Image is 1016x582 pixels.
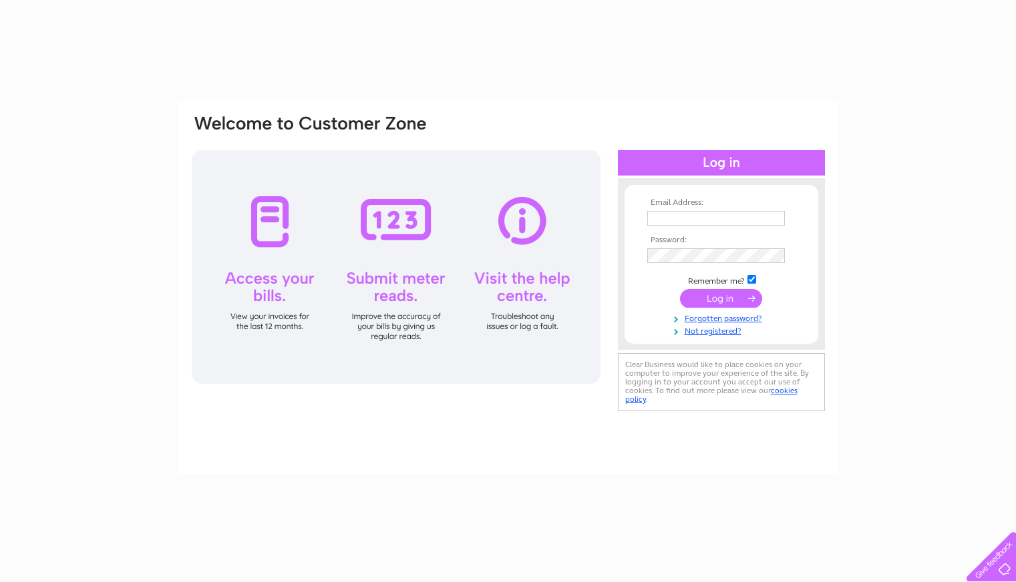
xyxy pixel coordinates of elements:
[647,324,799,336] a: Not registered?
[618,353,825,411] div: Clear Business would like to place cookies on your computer to improve your experience of the sit...
[680,289,762,308] input: Submit
[644,198,799,208] th: Email Address:
[647,311,799,324] a: Forgotten password?
[644,273,799,286] td: Remember me?
[644,236,799,245] th: Password:
[625,386,798,404] a: cookies policy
